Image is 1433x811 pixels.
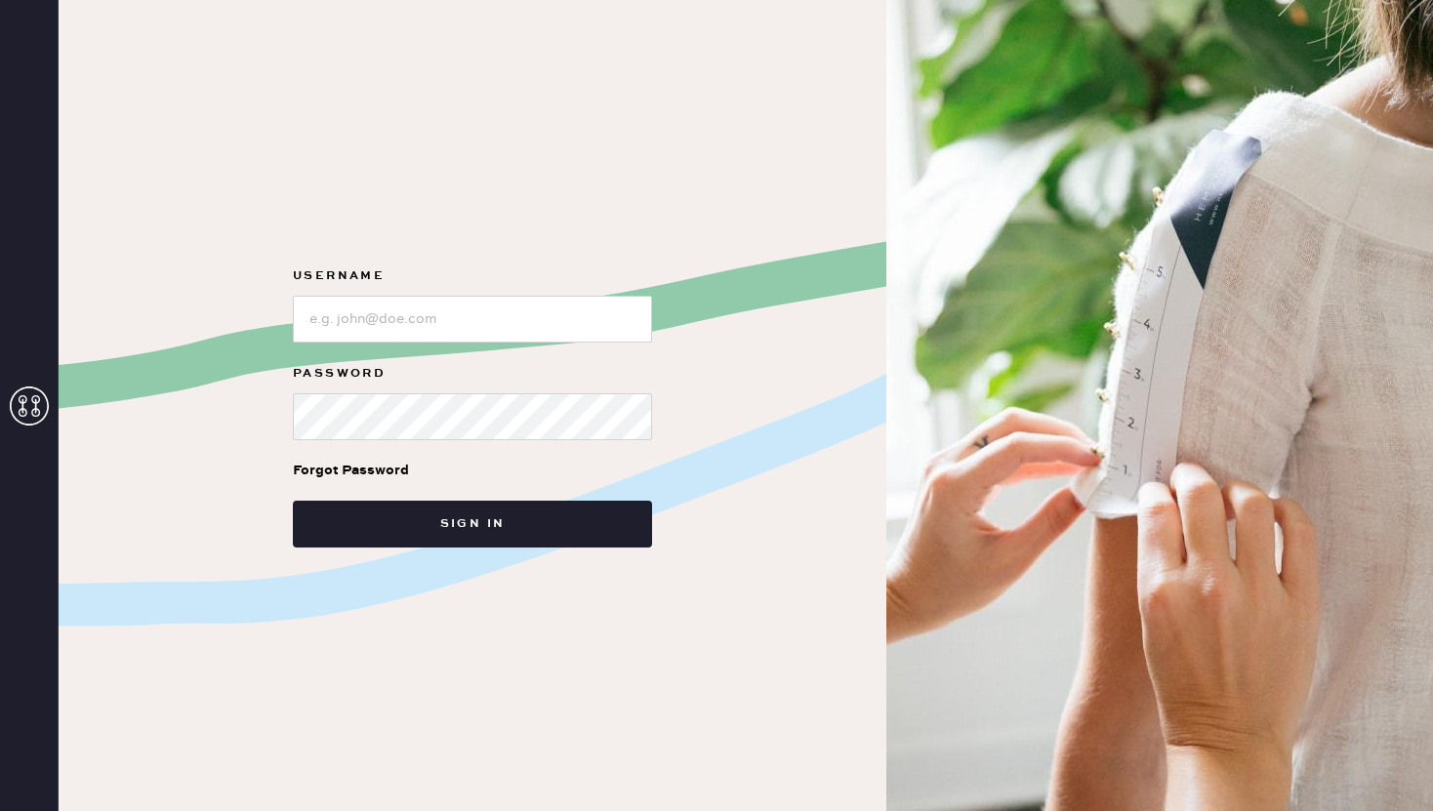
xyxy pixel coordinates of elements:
a: Forgot Password [293,440,409,501]
div: Forgot Password [293,460,409,481]
label: Password [293,362,652,385]
label: Username [293,264,652,288]
button: Sign in [293,501,652,547]
input: e.g. john@doe.com [293,296,652,343]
